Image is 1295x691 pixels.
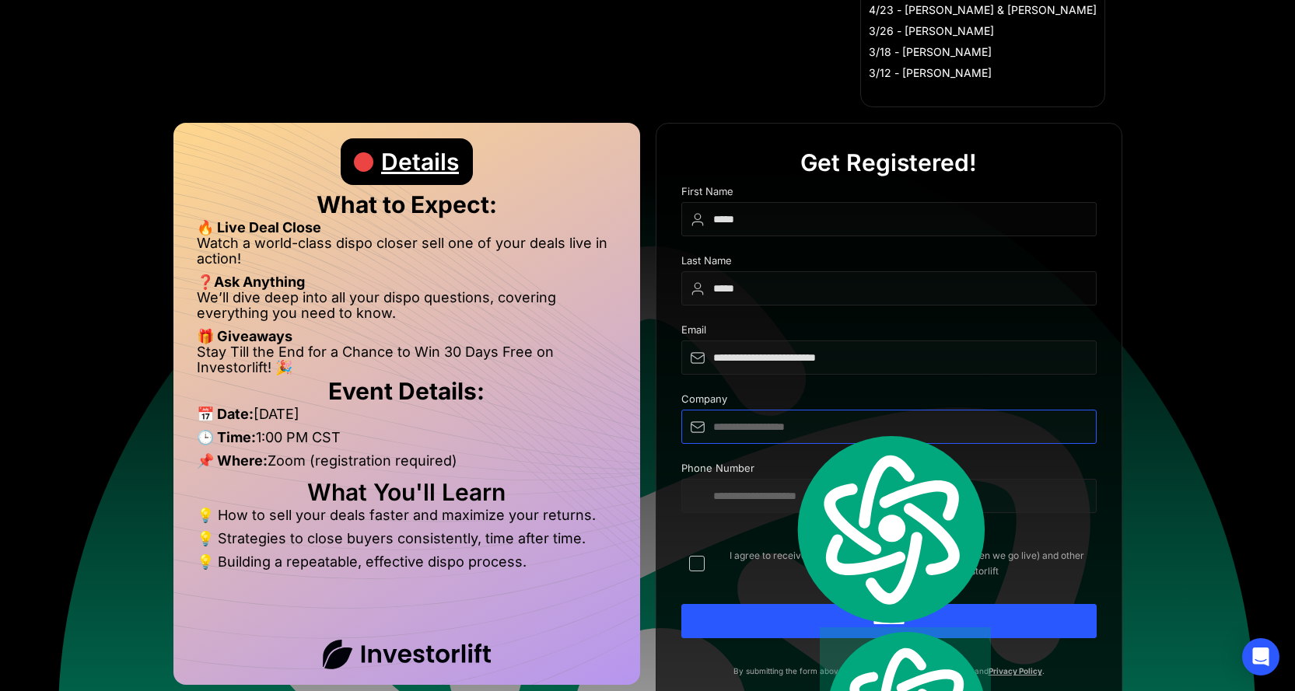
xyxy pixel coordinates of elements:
strong: 🕒 Time: [197,429,256,445]
strong: 🔥 Live Deal Close [197,219,321,236]
div: Email [681,324,1097,340]
h2: What You'll Learn [197,484,617,500]
li: [DATE] [197,407,617,430]
p: By submitting the form above, you agree to our and . [681,663,1097,679]
strong: 📌 Where: [197,452,268,469]
div: Get Registered! [800,139,977,186]
li: 💡 Building a repeatable, effective dispo process. [197,554,617,570]
div: Phone Number [681,462,1097,479]
div: First Name [681,186,1097,202]
div: Open Intercom Messenger [1242,638,1279,675]
div: Details [381,138,459,185]
a: Privacy Policy [989,666,1042,675]
li: Zoom (registration required) [197,453,617,476]
li: 1:00 PM CST [197,430,617,453]
li: Stay Till the End for a Chance to Win 30 Days Free on Investorlift! 🎉 [197,344,617,375]
strong: What to Expect: [317,190,497,218]
strong: ❓Ask Anything [197,274,305,290]
li: 💡 Strategies to close buyers consistently, time after time. [197,531,617,554]
li: We’ll dive deep into all your dispo questions, covering everything you need to know. [197,290,617,329]
img: logo.svg [789,431,991,627]
div: Company [681,393,1097,410]
li: Watch a world-class dispo closer sell one of your deals live in action! [197,236,617,274]
strong: 🎁 Giveaways [197,328,292,344]
strong: Event Details: [328,377,485,405]
form: DIspo Day Main Form [681,186,1097,663]
li: 💡 How to sell your deals faster and maximize your returns. [197,508,617,531]
strong: 📅 Date: [197,406,254,422]
span: I agree to receive both email & SMS notifications (like when we go live) and other important mess... [717,548,1097,579]
div: Last Name [681,255,1097,271]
